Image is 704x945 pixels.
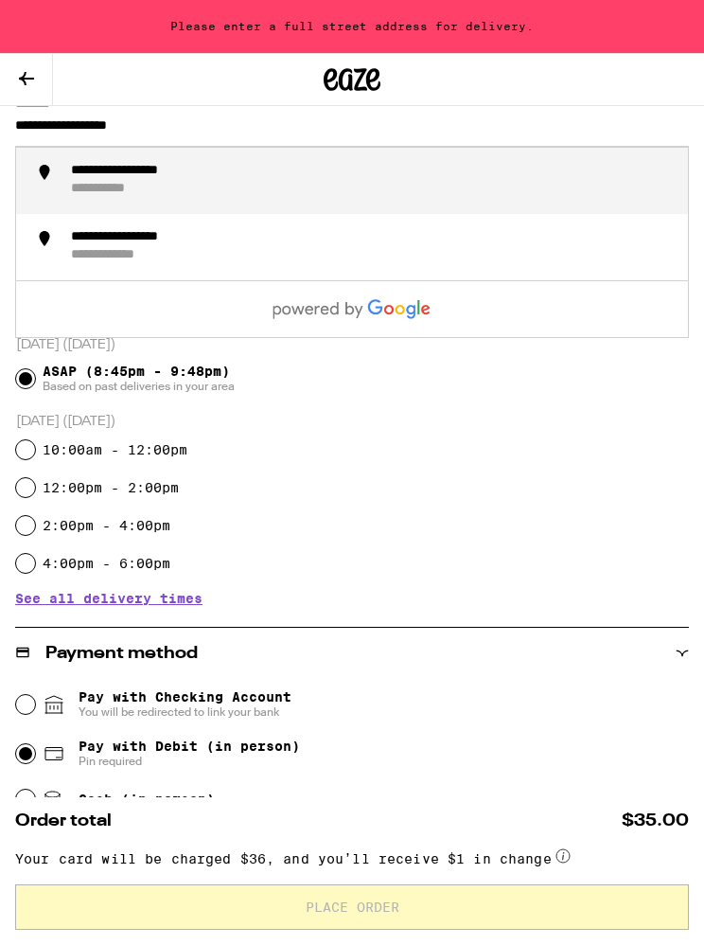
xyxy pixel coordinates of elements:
[79,689,291,720] span: Pay with Checking Account
[79,704,291,720] span: You will be redirected to link your bank
[16,336,689,354] p: [DATE] ([DATE])
[622,812,689,829] span: $35.00
[43,379,235,394] span: Based on past deliveries in your area
[43,556,170,571] label: 4:00pm - 6:00pm
[43,442,187,457] label: 10:00am - 12:00pm
[15,592,202,605] button: See all delivery times
[79,739,300,754] span: Pay with Debit (in person)
[15,884,689,930] button: Place Order
[15,845,552,871] span: Your card will be charged $36, and you’ll receive $1 in change
[15,812,112,829] span: Order total
[43,364,235,394] span: ASAP (8:45pm - 9:48pm)
[43,518,170,533] label: 2:00pm - 4:00pm
[79,754,300,769] span: Pin required
[45,645,198,662] h2: Payment method
[43,480,179,495] label: 12:00pm - 2:00pm
[79,792,215,807] span: Cash (in person)
[306,900,399,914] span: Place Order
[16,413,689,431] p: [DATE] ([DATE])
